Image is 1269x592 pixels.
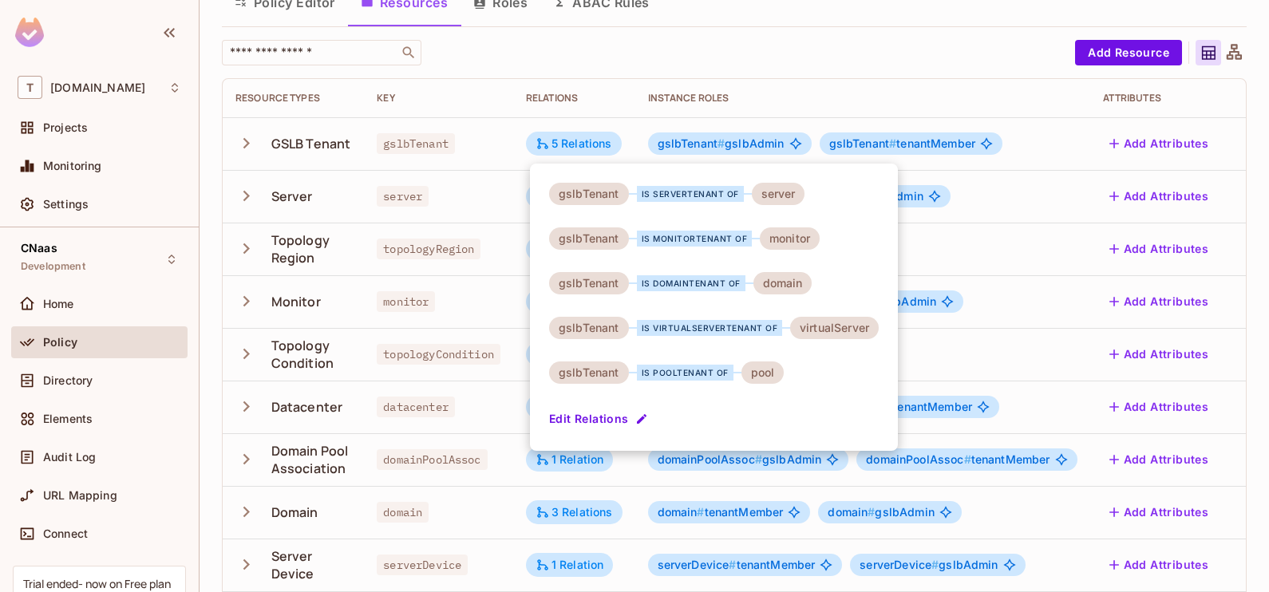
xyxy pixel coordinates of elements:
div: gslbTenant [549,227,629,250]
div: is domainTenant of [637,275,745,291]
div: gslbTenant [549,183,629,205]
div: pool [741,361,785,384]
div: monitor [760,227,820,250]
div: is serverTenant of [637,186,744,202]
div: is poolTenant of [637,365,733,381]
div: is monitorTenant of [637,231,753,247]
div: domain [753,272,812,294]
div: gslbTenant [549,361,629,384]
div: is virtualServerTenant of [637,320,783,336]
div: virtualServer [790,317,879,339]
div: gslbTenant [549,317,629,339]
div: gslbTenant [549,272,629,294]
div: server [752,183,805,205]
button: Edit Relations [549,406,651,432]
